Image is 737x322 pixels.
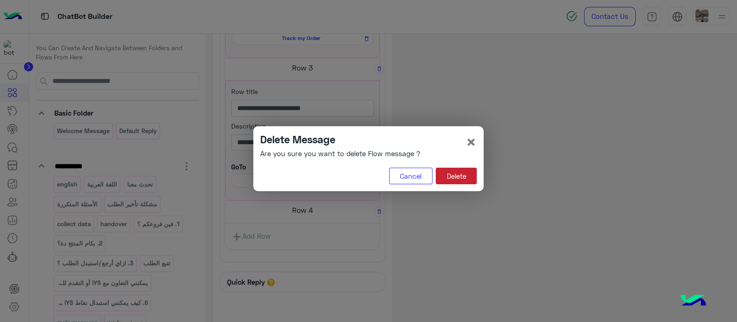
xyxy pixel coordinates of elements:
[677,285,709,317] img: hulul-logo.png
[466,131,477,152] span: ×
[436,168,477,184] button: Delete
[260,149,421,158] h6: Are you sure you want to delete Flow message ?
[260,133,421,146] h4: Delete Message
[389,168,433,184] button: Cancel
[466,133,477,151] button: Close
